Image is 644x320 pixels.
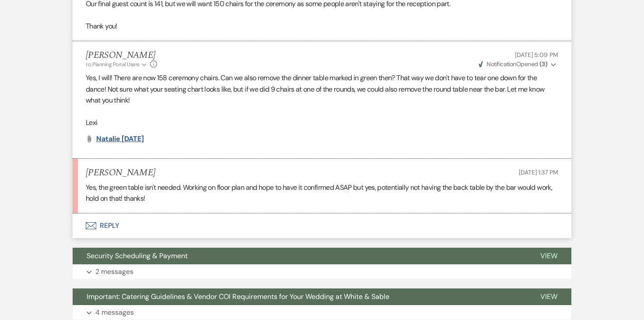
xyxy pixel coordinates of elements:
p: Yes, I will! There are now 158 ceremony chairs. Can we also remove the dinner table marked in gre... [86,72,558,106]
span: Notification [486,60,516,68]
button: 4 messages [73,305,571,320]
button: to: Planning Portal Users [86,60,148,68]
p: Thank you! [86,21,558,32]
button: NotificationOpened (3) [477,60,558,69]
p: Lexi [86,117,558,128]
h5: [PERSON_NAME] [86,50,157,61]
strong: ( 3 ) [539,60,547,68]
button: Reply [73,213,571,238]
button: Security Scheduling & Payment [73,248,526,264]
span: to: Planning Portal Users [86,61,140,68]
p: 2 messages [95,266,133,277]
h5: [PERSON_NAME] [86,167,155,178]
span: Security Scheduling & Payment [87,251,188,260]
span: View [540,292,557,301]
span: View [540,251,557,260]
span: Important: Catering Guidelines & Vendor COI Requirements for Your Wedding at White & Sable [87,292,389,301]
button: View [526,248,571,264]
button: View [526,288,571,305]
span: [DATE] 1:37 PM [519,168,558,176]
span: Natalie [DATE] [96,134,144,143]
span: [DATE] 5:09 PM [515,51,558,59]
a: Natalie [DATE] [96,135,144,142]
button: 2 messages [73,264,571,279]
button: Important: Catering Guidelines & Vendor COI Requirements for Your Wedding at White & Sable [73,288,526,305]
p: Yes, the green table isn't needed. Working on floor plan and hope to have it confirmed ASAP but y... [86,182,558,204]
p: 4 messages [95,307,134,318]
span: Opened [479,60,547,68]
